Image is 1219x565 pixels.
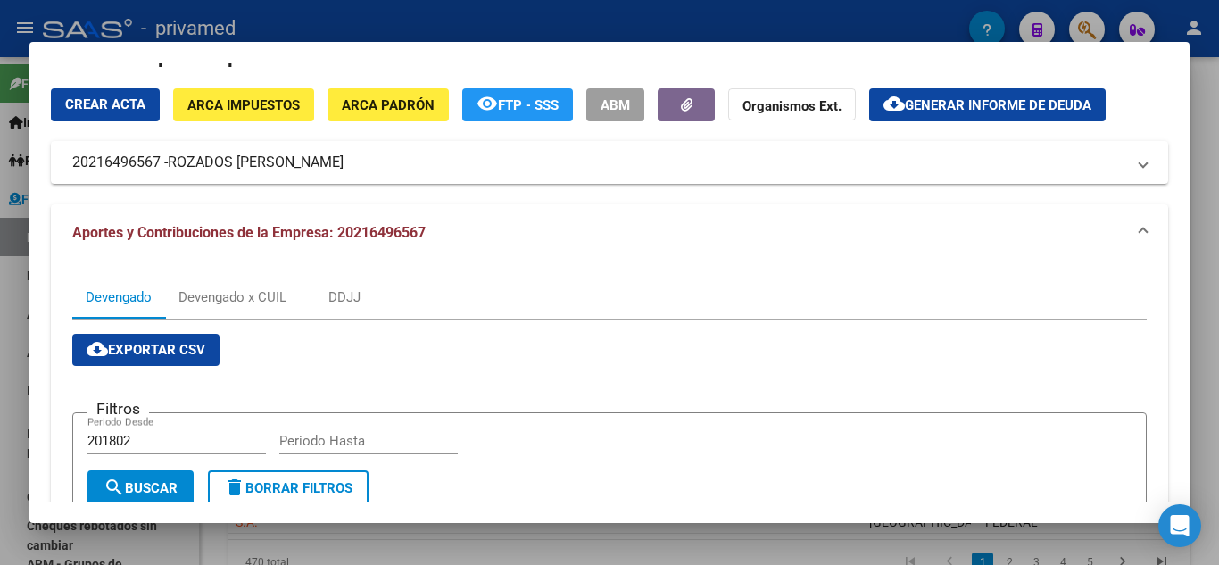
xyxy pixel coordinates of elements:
span: Generar informe de deuda [905,97,1091,113]
span: Borrar Filtros [224,480,352,496]
span: Buscar [104,480,178,496]
span: FTP - SSS [498,97,559,113]
button: Buscar [87,470,194,506]
div: Devengado x CUIL [178,287,286,307]
button: Crear Acta [51,88,160,121]
button: ABM [586,88,644,121]
span: ARCA Impuestos [187,97,300,113]
div: Devengado [86,287,152,307]
span: Aportes y Contribuciones de la Empresa: 20216496567 [72,224,426,241]
mat-icon: cloud_download [883,93,905,114]
mat-panel-title: 20216496567 - [72,152,1125,173]
div: DDJJ [328,287,361,307]
mat-expansion-panel-header: 20216496567 -ROZADOS [PERSON_NAME] [51,141,1168,184]
div: Open Intercom Messenger [1158,504,1201,547]
span: Crear Acta [65,96,145,112]
button: ARCA Padrón [328,88,449,121]
mat-icon: delete [224,477,245,498]
button: ARCA Impuestos [173,88,314,121]
mat-icon: cloud_download [87,338,108,360]
span: Exportar CSV [87,342,205,358]
button: Organismos Ext. [728,88,856,121]
mat-icon: search [104,477,125,498]
span: ARCA Padrón [342,97,435,113]
mat-expansion-panel-header: Aportes y Contribuciones de la Empresa: 20216496567 [51,204,1168,262]
button: Generar informe de deuda [869,88,1106,121]
strong: Organismos Ext. [742,98,842,114]
mat-icon: remove_red_eye [477,93,498,114]
button: Exportar CSV [72,334,220,366]
button: FTP - SSS [462,88,573,121]
button: Borrar Filtros [208,470,369,506]
h3: Filtros [87,399,149,419]
span: ABM [601,97,630,113]
span: ROZADOS [PERSON_NAME] [168,152,344,173]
